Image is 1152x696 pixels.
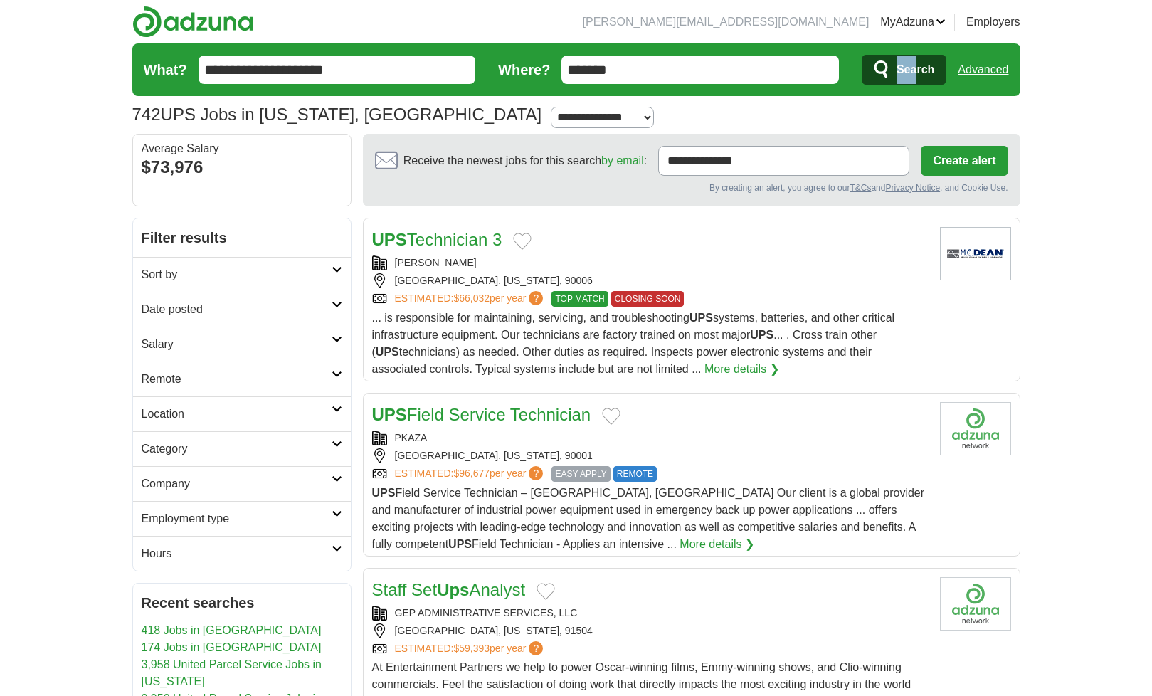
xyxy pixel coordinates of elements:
img: Adzuna logo [132,6,253,38]
a: Employers [966,14,1020,31]
label: Where? [498,59,550,80]
a: ESTIMATED:$66,032per year? [395,291,546,307]
button: Add to favorite jobs [513,233,532,250]
li: [PERSON_NAME][EMAIL_ADDRESS][DOMAIN_NAME] [583,14,870,31]
a: ESTIMATED:$59,393per year? [395,641,546,656]
span: CLOSING SOON [611,291,685,307]
a: UPSField Service Technician [372,405,591,424]
a: T&Cs [850,183,871,193]
strong: Ups [437,580,469,599]
a: Hours [133,536,351,571]
a: More details ❯ [704,361,779,378]
a: Company [133,466,351,501]
span: EASY APPLY [551,466,610,482]
span: ... is responsible for maintaining, servicing, and troubleshooting systems, batteries, and other ... [372,312,895,375]
label: What? [144,59,187,80]
span: REMOTE [613,466,657,482]
img: M.C. Dean logo [940,227,1011,280]
h2: Location [142,406,332,423]
span: Receive the newest jobs for this search : [403,152,647,169]
strong: UPS [448,538,472,550]
span: 742 [132,102,161,127]
span: ? [529,291,543,305]
button: Create alert [921,146,1008,176]
a: Sort by [133,257,351,292]
h2: Category [142,441,332,458]
a: Privacy Notice [885,183,940,193]
span: Search [897,56,934,84]
span: $59,393 [453,643,490,654]
a: Advanced [958,56,1008,84]
div: [GEOGRAPHIC_DATA], [US_STATE], 90006 [372,273,929,288]
a: More details ❯ [680,536,754,553]
strong: UPS [689,312,713,324]
span: $66,032 [453,292,490,304]
img: Company logo [940,577,1011,631]
h1: UPS Jobs in [US_STATE], [GEOGRAPHIC_DATA] [132,105,542,124]
button: Search [862,55,946,85]
h2: Salary [142,336,332,353]
a: Remote [133,362,351,396]
h2: Recent searches [142,592,342,613]
h2: Date posted [142,301,332,318]
strong: UPS [372,487,396,499]
span: TOP MATCH [551,291,608,307]
a: [PERSON_NAME] [395,257,477,268]
h2: Company [142,475,332,492]
div: $73,976 [142,154,342,180]
span: Field Service Technician – [GEOGRAPHIC_DATA], [GEOGRAPHIC_DATA] Our client is a global provider a... [372,487,925,550]
a: by email [601,154,644,167]
strong: UPS [750,329,773,341]
img: Company logo [940,402,1011,455]
span: ? [529,466,543,480]
div: [GEOGRAPHIC_DATA], [US_STATE], 91504 [372,623,929,638]
a: 418 Jobs in [GEOGRAPHIC_DATA] [142,624,322,636]
div: By creating an alert, you agree to our and , and Cookie Use. [375,181,1008,194]
strong: UPS [376,346,399,358]
h2: Sort by [142,266,332,283]
button: Add to favorite jobs [602,408,620,425]
a: 3,958 United Parcel Service Jobs in [US_STATE] [142,658,322,687]
a: UPSTechnician 3 [372,230,502,249]
button: Add to favorite jobs [537,583,555,600]
a: Location [133,396,351,431]
h2: Hours [142,545,332,562]
a: MyAdzuna [880,14,946,31]
a: ESTIMATED:$96,677per year? [395,466,546,482]
div: PKAZA [372,431,929,445]
strong: UPS [372,405,407,424]
div: GEP ADMINISTRATIVE SERVICES, LLC [372,606,929,621]
h2: Employment type [142,510,332,527]
a: Employment type [133,501,351,536]
h2: Filter results [133,218,351,257]
a: 174 Jobs in [GEOGRAPHIC_DATA] [142,641,322,653]
strong: UPS [372,230,407,249]
a: Category [133,431,351,466]
h2: Remote [142,371,332,388]
a: Staff SetUpsAnalyst [372,580,526,599]
div: [GEOGRAPHIC_DATA], [US_STATE], 90001 [372,448,929,463]
div: Average Salary [142,143,342,154]
span: ? [529,641,543,655]
a: Date posted [133,292,351,327]
span: $96,677 [453,468,490,479]
a: Salary [133,327,351,362]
